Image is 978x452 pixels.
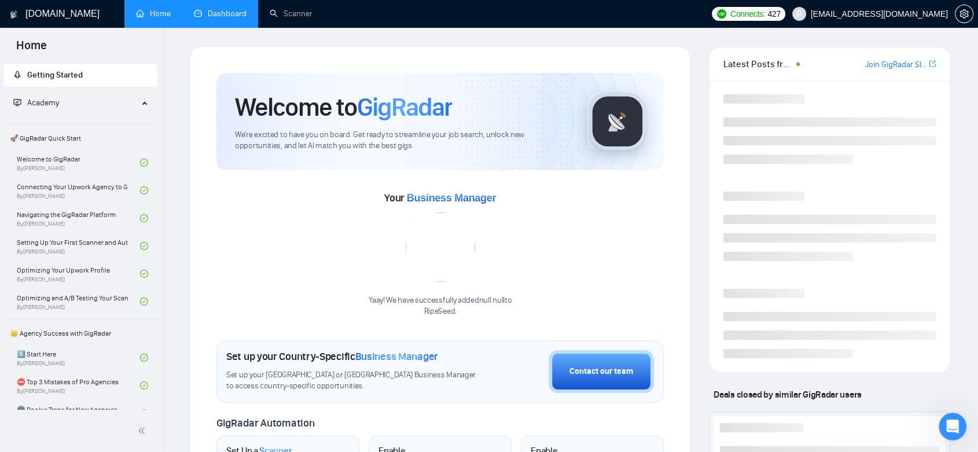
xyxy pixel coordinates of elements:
span: check-circle [140,381,148,389]
span: fund-projection-screen [13,98,21,106]
a: Welcome to GigRadarBy[PERSON_NAME] [17,150,140,175]
span: Your [384,192,496,204]
a: Setting Up Your First Scanner and Auto-BidderBy[PERSON_NAME] [17,233,140,259]
span: Getting Started [27,70,83,80]
span: 🚀 GigRadar Quick Start [5,127,156,150]
a: 1️⃣ Start HereBy[PERSON_NAME] [17,345,140,370]
span: user [795,10,803,18]
span: check-circle [140,242,148,250]
span: check-circle [140,354,148,362]
h1: Set up your Country-Specific [226,350,438,363]
span: check-circle [140,270,148,278]
div: Yaay! We have successfully added null null to [369,295,512,317]
a: Join GigRadar Slack Community [865,58,926,71]
span: check-circle [140,409,148,417]
a: Connecting Your Upwork Agency to GigRadarBy[PERSON_NAME] [17,178,140,203]
span: check-circle [140,186,148,194]
span: double-left [138,425,149,436]
a: export [929,58,936,69]
span: GigRadar Automation [216,417,314,429]
iframe: Intercom live chat [939,413,966,440]
button: Contact our team [549,350,654,393]
a: ⛔ Top 3 Mistakes of Pro AgenciesBy[PERSON_NAME] [17,373,140,398]
span: export [929,59,936,68]
a: homeHome [136,9,171,19]
span: 👑 Agency Success with GigRadar [5,322,156,345]
span: check-circle [140,297,148,306]
button: setting [955,5,973,23]
h1: Welcome to [235,91,452,123]
span: We're excited to have you on board. Get ready to streamline your job search, unlock new opportuni... [235,130,569,152]
div: Contact our team [569,365,633,378]
a: dashboardDashboard [194,9,247,19]
span: check-circle [140,159,148,167]
span: Business Manager [407,192,496,204]
span: rocket [13,71,21,79]
li: Getting Started [4,64,157,87]
a: searchScanner [270,9,312,19]
span: Home [7,37,56,61]
span: Latest Posts from the GigRadar Community [723,57,792,71]
span: GigRadar [357,91,452,123]
a: setting [955,9,973,19]
a: Optimizing Your Upwork ProfileBy[PERSON_NAME] [17,261,140,286]
span: Set up your [GEOGRAPHIC_DATA] or [GEOGRAPHIC_DATA] Business Manager to access country-specific op... [226,370,483,392]
a: Optimizing and A/B Testing Your Scanner for Better ResultsBy[PERSON_NAME] [17,289,140,314]
a: Navigating the GigRadar PlatformBy[PERSON_NAME] [17,205,140,231]
span: Business Manager [355,350,438,363]
span: Deals closed by similar GigRadar users [709,384,866,405]
img: gigradar-logo.png [589,93,646,150]
img: error [406,212,475,282]
span: Connects: [730,8,765,20]
img: upwork-logo.png [717,9,726,19]
span: check-circle [140,214,148,222]
span: Academy [13,98,59,108]
span: Academy [27,98,59,108]
p: RipeSeed . [369,306,512,317]
img: logo [10,5,18,24]
a: 🌚 Rookie Traps for New Agencies [17,400,140,426]
span: 427 [767,8,780,20]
